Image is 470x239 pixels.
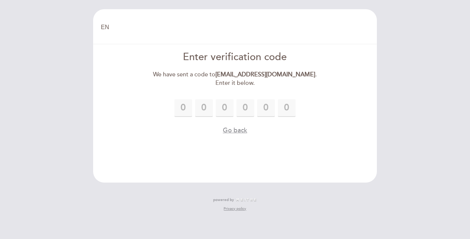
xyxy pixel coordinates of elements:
[236,198,257,202] img: MEITRE
[213,197,257,202] a: powered by
[215,71,315,78] strong: [EMAIL_ADDRESS][DOMAIN_NAME]
[257,99,275,117] input: 0
[223,126,247,135] button: Go back
[216,99,234,117] input: 0
[174,99,192,117] input: 0
[150,50,320,65] div: Enter verification code
[278,99,296,117] input: 0
[150,70,320,87] div: We have sent a code to . Enter it below.
[195,99,213,117] input: 0
[213,197,234,202] span: powered by
[224,206,246,211] a: Privacy policy
[236,99,254,117] input: 0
